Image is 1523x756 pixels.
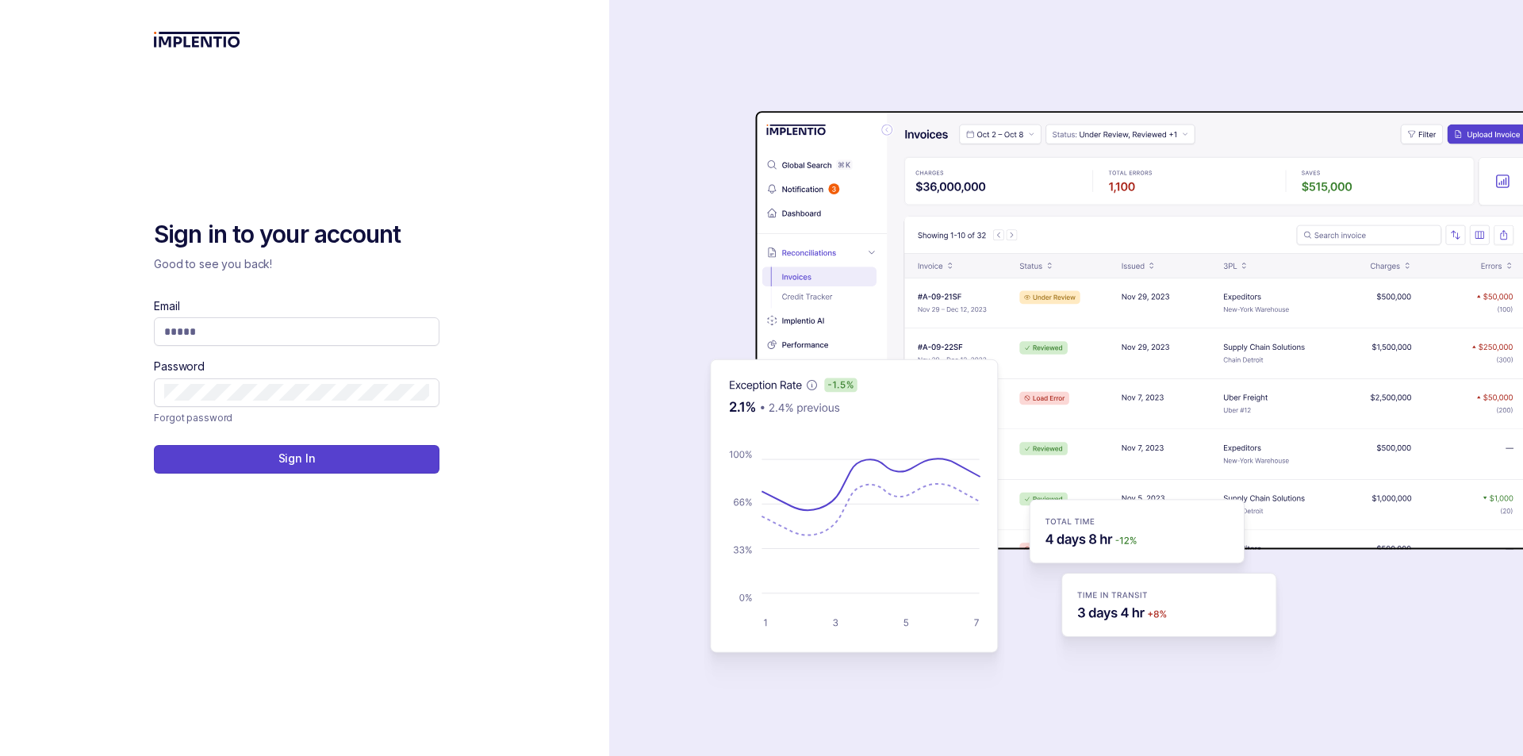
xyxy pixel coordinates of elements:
[154,445,439,474] button: Sign In
[154,256,439,272] p: Good to see you back!
[154,32,240,48] img: logo
[154,359,205,374] label: Password
[154,410,232,426] a: Link Forgot password
[154,219,439,251] h2: Sign in to your account
[154,410,232,426] p: Forgot password
[278,451,316,466] p: Sign In
[154,298,179,314] label: Email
